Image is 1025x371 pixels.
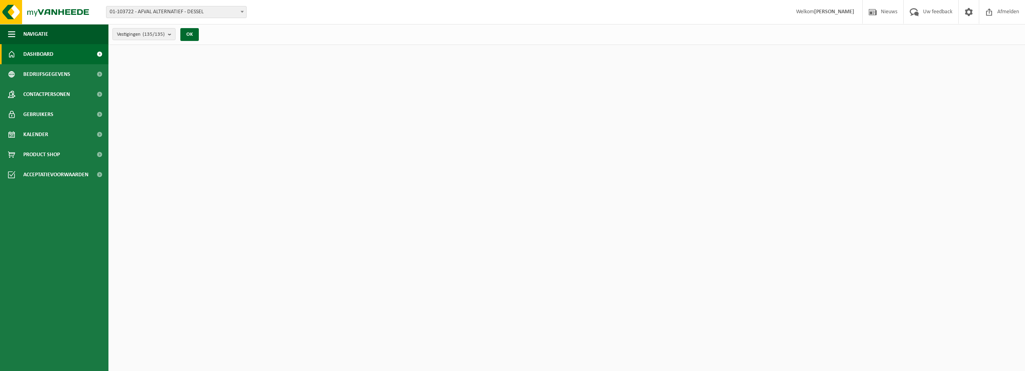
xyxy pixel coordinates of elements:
[23,104,53,124] span: Gebruikers
[23,84,70,104] span: Contactpersonen
[180,28,199,41] button: OK
[23,24,48,44] span: Navigatie
[143,32,165,37] count: (135/135)
[112,28,176,40] button: Vestigingen(135/135)
[117,29,165,41] span: Vestigingen
[106,6,247,18] span: 01-103722 - AFVAL ALTERNATIEF - DESSEL
[814,9,854,15] strong: [PERSON_NAME]
[23,64,70,84] span: Bedrijfsgegevens
[23,124,48,145] span: Kalender
[23,44,53,64] span: Dashboard
[23,165,88,185] span: Acceptatievoorwaarden
[106,6,246,18] span: 01-103722 - AFVAL ALTERNATIEF - DESSEL
[23,145,60,165] span: Product Shop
